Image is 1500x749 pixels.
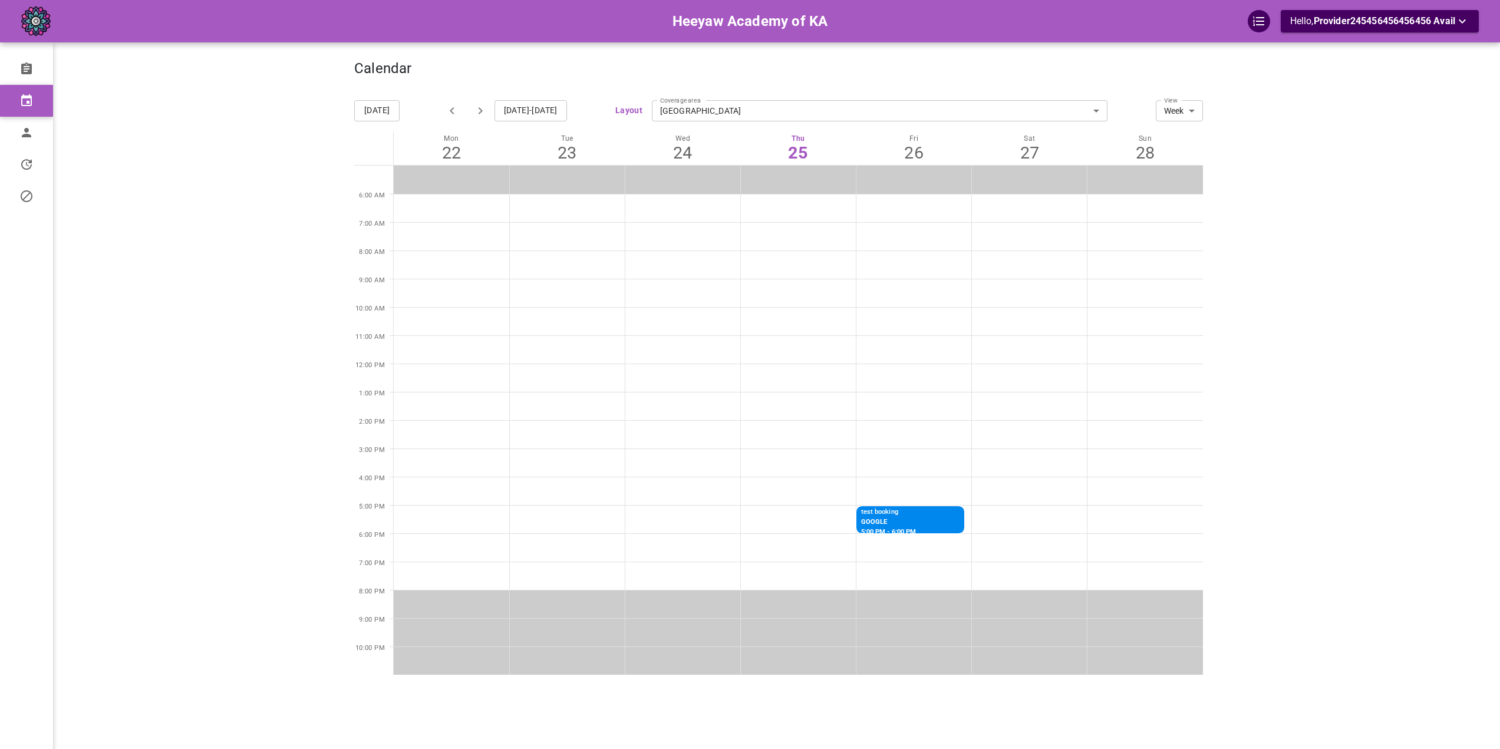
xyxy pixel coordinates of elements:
[394,143,509,163] div: 22
[660,91,701,105] label: Coverage area
[359,616,385,623] span: 9:00 PM
[359,192,385,199] span: 6:00 AM
[652,105,1107,117] div: [GEOGRAPHIC_DATA]
[1248,10,1270,32] div: QuickStart Guide
[355,644,385,652] span: 10:00 PM
[509,143,625,163] div: 23
[394,134,509,143] p: Mon
[1156,105,1203,117] div: Week
[972,143,1087,163] div: 27
[354,100,400,121] button: [DATE]
[354,60,411,78] h4: Calendar
[494,100,567,121] button: [DATE]-[DATE]
[861,527,917,537] p: 5:00 PM - 6:00 PM
[1087,134,1203,143] p: Sun
[1281,10,1479,32] button: Hello,Provider245456456456456 Avail
[625,134,740,143] p: Wed
[672,10,828,32] h6: Heeyaw Academy of KA
[359,248,385,256] span: 8:00 AM
[740,143,856,163] div: 25
[861,517,917,527] p: GOOGLE
[359,446,385,454] span: 3:00 PM
[856,143,972,163] div: 26
[359,220,385,227] span: 7:00 AM
[359,474,385,482] span: 4:00 PM
[740,134,856,143] p: Thu
[359,276,385,284] span: 9:00 AM
[1087,143,1203,163] div: 28
[21,6,51,36] img: company-logo
[1314,15,1455,27] span: Provider245456456456456 Avail
[359,390,385,397] span: 1:00 PM
[625,143,740,163] div: 24
[856,134,972,143] p: Fri
[359,559,385,567] span: 7:00 PM
[359,531,385,539] span: 6:00 PM
[359,503,385,510] span: 5:00 PM
[615,103,642,118] button: Layout
[861,507,917,517] p: test booking
[359,588,385,595] span: 8:00 PM
[509,134,625,143] p: Tue
[355,305,385,312] span: 10:00 AM
[355,333,385,341] span: 11:00 AM
[972,134,1087,143] p: Sat
[1290,14,1469,29] p: Hello,
[1164,91,1178,105] label: View
[355,361,385,369] span: 12:00 PM
[359,418,385,425] span: 2:00 PM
